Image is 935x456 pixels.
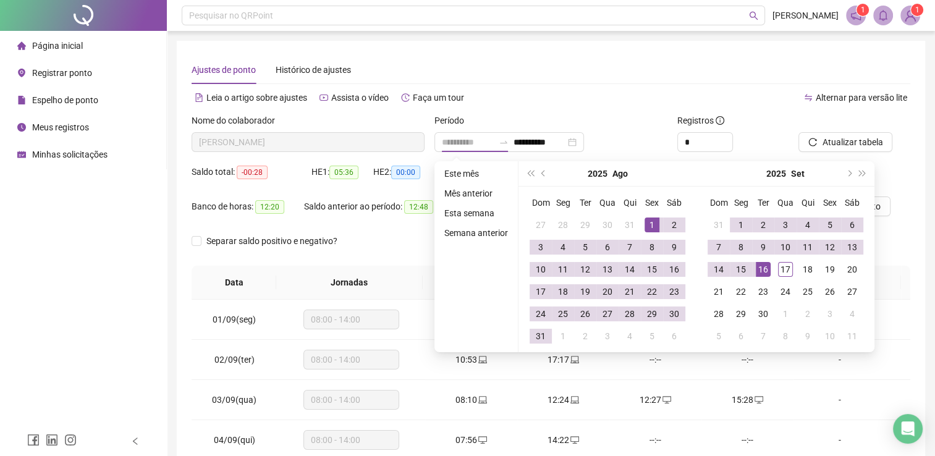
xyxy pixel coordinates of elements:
[734,284,748,299] div: 22
[845,284,860,299] div: 27
[578,262,593,277] div: 12
[64,434,77,446] span: instagram
[667,306,682,321] div: 30
[850,10,861,21] span: notification
[32,41,83,51] span: Página inicial
[734,240,748,255] div: 8
[17,96,26,104] span: file
[311,165,373,179] div: HE 1:
[331,93,389,103] span: Assista o vídeo
[523,161,537,186] button: super-prev-year
[622,217,637,232] div: 31
[711,353,784,366] div: --:--
[841,303,863,325] td: 2025-10-04
[845,306,860,321] div: 4
[797,325,819,347] td: 2025-10-09
[619,325,641,347] td: 2025-09-04
[842,161,855,186] button: next-year
[819,325,841,347] td: 2025-10-10
[667,329,682,344] div: 6
[734,329,748,344] div: 6
[311,431,392,449] span: 08:00 - 14:00
[708,258,730,281] td: 2025-09-14
[708,281,730,303] td: 2025-09-21
[612,161,628,186] button: month panel
[778,240,793,255] div: 10
[439,226,513,240] li: Semana anterior
[477,436,487,444] span: desktop
[192,266,276,300] th: Data
[841,325,863,347] td: 2025-10-11
[645,262,659,277] div: 15
[622,306,637,321] div: 28
[32,150,108,159] span: Minhas solicitações
[533,262,548,277] div: 10
[845,240,860,255] div: 13
[499,137,509,147] span: swap-right
[663,258,685,281] td: 2025-08-16
[797,236,819,258] td: 2025-09-11
[711,240,726,255] div: 7
[663,303,685,325] td: 2025-08-30
[435,393,507,407] div: 08:10
[841,281,863,303] td: 2025-09-27
[556,217,570,232] div: 28
[861,6,865,14] span: 1
[778,217,793,232] div: 3
[756,329,771,344] div: 7
[596,214,619,236] td: 2025-07-30
[716,116,724,125] span: info-circle
[192,165,311,179] div: Saldo total:
[622,284,637,299] div: 21
[797,214,819,236] td: 2025-09-04
[663,325,685,347] td: 2025-09-06
[237,166,268,179] span: -00:28
[213,315,256,324] span: 01/09(seg)
[413,93,464,103] span: Faça um tour
[641,236,663,258] td: 2025-08-08
[556,284,570,299] div: 18
[803,353,876,366] div: -
[752,236,774,258] td: 2025-09-09
[730,258,752,281] td: 2025-09-15
[596,281,619,303] td: 2025-08-20
[556,262,570,277] div: 11
[641,325,663,347] td: 2025-09-05
[552,258,574,281] td: 2025-08-11
[823,329,837,344] div: 10
[708,214,730,236] td: 2025-08-31
[822,135,882,149] span: Atualizar tabela
[667,262,682,277] div: 16
[756,240,771,255] div: 9
[663,236,685,258] td: 2025-08-09
[622,329,637,344] div: 4
[556,329,570,344] div: 1
[423,266,514,300] th: Entrada 1
[600,329,615,344] div: 3
[17,69,26,77] span: environment
[734,306,748,321] div: 29
[778,329,793,344] div: 8
[206,93,307,103] span: Leia o artigo sobre ajustes
[841,192,863,214] th: Sáb
[730,303,752,325] td: 2025-09-29
[800,306,815,321] div: 2
[667,284,682,299] div: 23
[304,200,447,214] div: Saldo anterior ao período:
[730,236,752,258] td: 2025-09-08
[499,137,509,147] span: to
[819,214,841,236] td: 2025-09-05
[797,281,819,303] td: 2025-09-25
[798,132,892,152] button: Atualizar tabela
[823,262,837,277] div: 19
[841,258,863,281] td: 2025-09-20
[619,236,641,258] td: 2025-08-07
[661,395,671,404] span: desktop
[574,192,596,214] th: Ter
[600,284,615,299] div: 20
[552,192,574,214] th: Seg
[797,303,819,325] td: 2025-10-02
[311,391,392,409] span: 08:00 - 14:00
[823,217,837,232] div: 5
[800,262,815,277] div: 18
